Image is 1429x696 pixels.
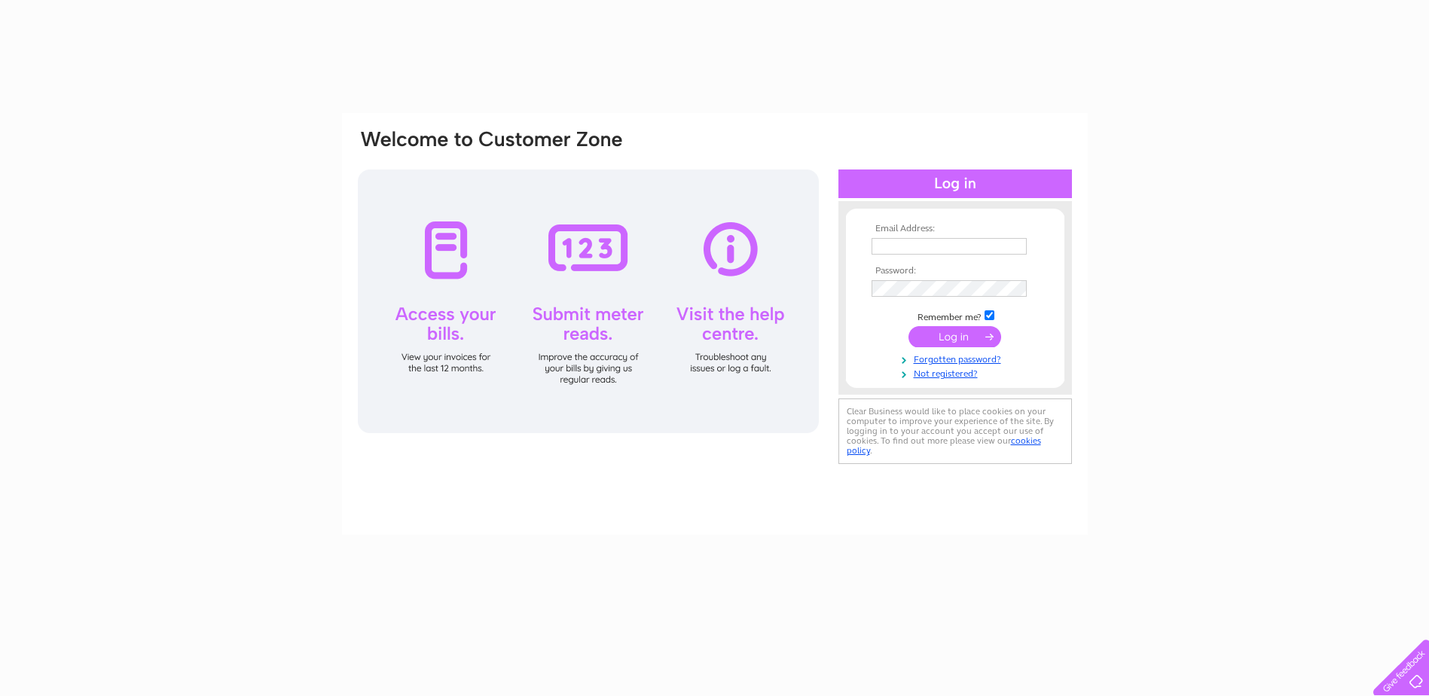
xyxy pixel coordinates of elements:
[908,326,1001,347] input: Submit
[872,351,1043,365] a: Forgotten password?
[868,224,1043,234] th: Email Address:
[847,435,1041,456] a: cookies policy
[838,398,1072,464] div: Clear Business would like to place cookies on your computer to improve your experience of the sit...
[872,365,1043,380] a: Not registered?
[868,266,1043,276] th: Password:
[868,308,1043,323] td: Remember me?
